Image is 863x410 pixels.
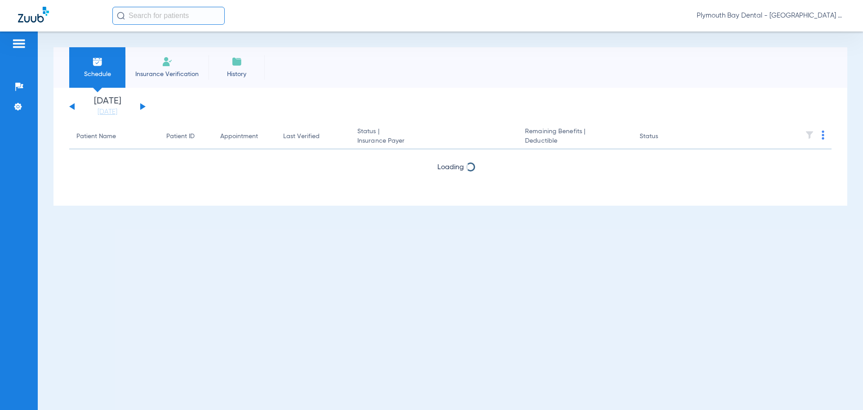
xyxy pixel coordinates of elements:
[518,124,632,149] th: Remaining Benefits |
[283,132,320,141] div: Last Verified
[166,132,206,141] div: Patient ID
[231,56,242,67] img: History
[357,136,511,146] span: Insurance Payer
[92,56,103,67] img: Schedule
[112,7,225,25] input: Search for patients
[76,132,152,141] div: Patient Name
[632,124,693,149] th: Status
[76,132,116,141] div: Patient Name
[697,11,845,20] span: Plymouth Bay Dental - [GEOGRAPHIC_DATA] Dental
[80,108,134,117] a: [DATE]
[117,12,125,20] img: Search Icon
[283,132,343,141] div: Last Verified
[220,132,258,141] div: Appointment
[350,124,518,149] th: Status |
[525,136,625,146] span: Deductible
[132,70,202,79] span: Insurance Verification
[166,132,195,141] div: Patient ID
[18,7,49,23] img: Zuub Logo
[805,131,814,140] img: filter.svg
[80,97,134,117] li: [DATE]
[822,131,824,140] img: group-dot-blue.svg
[215,70,258,79] span: History
[76,70,119,79] span: Schedule
[12,38,26,49] img: hamburger-icon
[437,164,464,171] span: Loading
[220,132,269,141] div: Appointment
[162,56,173,67] img: Manual Insurance Verification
